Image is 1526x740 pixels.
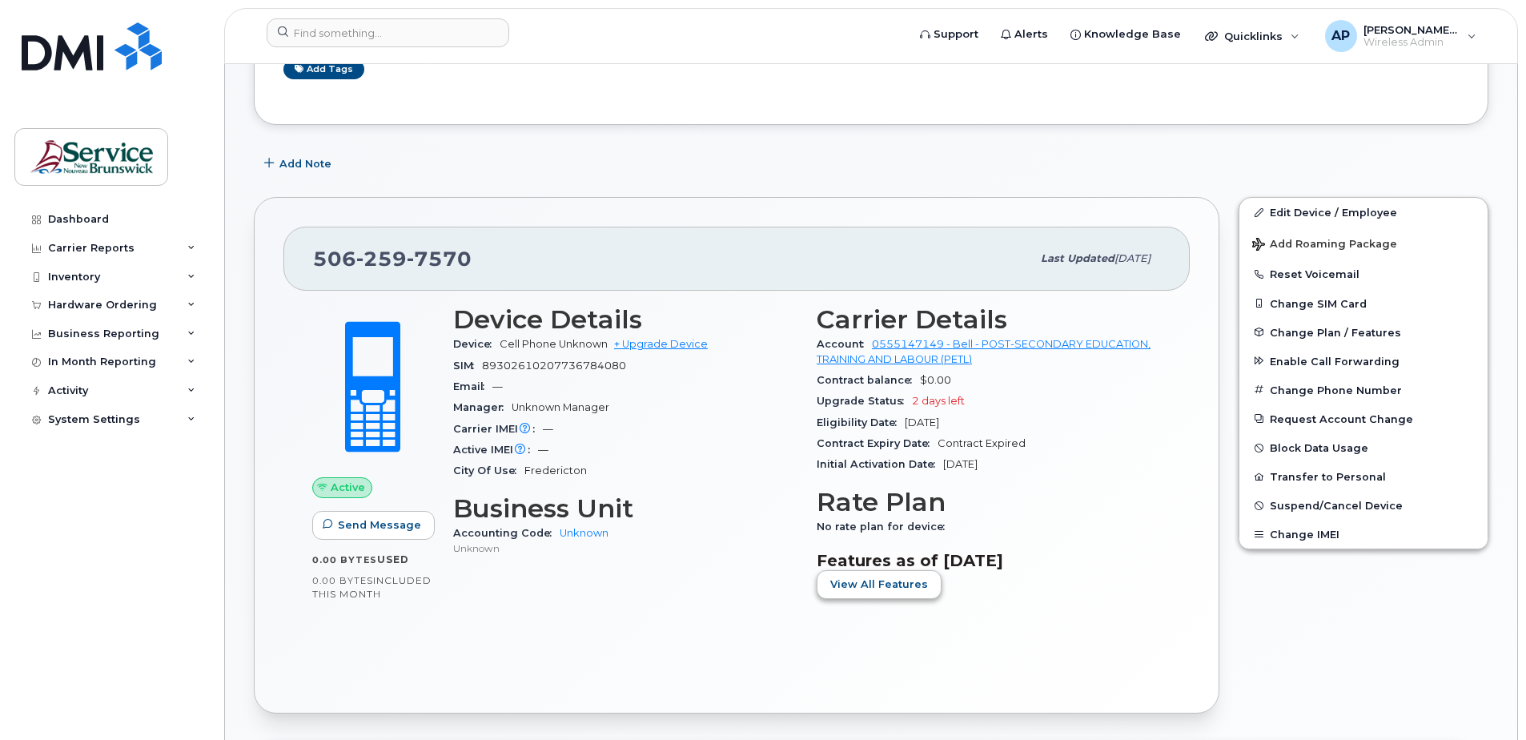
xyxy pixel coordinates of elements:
span: Initial Activation Date [817,458,943,470]
div: Quicklinks [1194,20,1311,52]
button: Enable Call Forwarding [1239,347,1488,376]
a: 0555147149 - Bell - POST-SECONDARY EDUCATION, TRAINING AND LABOUR (PETL) [817,338,1151,364]
span: Enable Call Forwarding [1270,355,1400,367]
a: Knowledge Base [1059,18,1192,50]
a: Alerts [990,18,1059,50]
h3: Features as of [DATE] [817,551,1161,570]
span: No rate plan for device [817,521,953,533]
button: Suspend/Cancel Device [1239,491,1488,520]
span: SIM [453,360,482,372]
span: Alerts [1014,26,1048,42]
button: Block Data Usage [1239,433,1488,462]
span: [DATE] [1114,252,1151,264]
p: Unknown [453,541,797,555]
span: Fredericton [524,465,587,477]
button: Request Account Change [1239,404,1488,433]
span: Contract Expiry Date [817,437,938,449]
button: Change IMEI [1239,520,1488,549]
div: Arseneau, Pierre-Luc (PETL/EPFT) [1314,20,1488,52]
a: Add tags [283,59,364,79]
a: Unknown [560,527,608,539]
input: Find something... [267,18,509,47]
span: 0.00 Bytes [312,575,373,586]
a: + Upgrade Device [614,338,708,350]
button: Add Note [254,149,345,178]
span: Quicklinks [1224,30,1283,42]
span: Active IMEI [453,444,538,456]
span: [DATE] [905,416,939,428]
span: — [492,380,503,392]
button: Change Plan / Features [1239,318,1488,347]
span: 0.00 Bytes [312,554,377,565]
span: [PERSON_NAME] (PETL/EPFT) [1363,23,1460,36]
span: Email [453,380,492,392]
span: Cell Phone Unknown [500,338,608,350]
span: Manager [453,401,512,413]
button: Reset Voicemail [1239,259,1488,288]
span: AP [1331,26,1350,46]
span: Suspend/Cancel Device [1270,500,1403,512]
span: — [538,444,548,456]
span: Active [331,480,365,495]
span: 2 days left [912,395,965,407]
span: [DATE] [943,458,978,470]
span: 89302610207736784080 [482,360,626,372]
button: View All Features [817,570,942,599]
span: Eligibility Date [817,416,905,428]
span: Last updated [1041,252,1114,264]
span: 7570 [407,247,472,271]
button: Change Phone Number [1239,376,1488,404]
span: Upgrade Status [817,395,912,407]
span: Carrier IMEI [453,423,543,435]
button: Transfer to Personal [1239,462,1488,491]
span: View All Features [830,577,928,592]
button: Add Roaming Package [1239,227,1488,259]
h3: Business Unit [453,494,797,523]
button: Send Message [312,511,435,540]
h3: Carrier Details [817,305,1161,334]
span: Change Plan / Features [1270,326,1401,338]
h3: Rate Plan [817,488,1161,517]
span: Add Roaming Package [1252,238,1397,253]
span: City Of Use [453,465,524,477]
span: Wireless Admin [1363,36,1460,49]
span: Send Message [338,517,421,533]
span: Account [817,338,872,350]
span: 259 [356,247,407,271]
a: Edit Device / Employee [1239,198,1488,227]
span: Knowledge Base [1084,26,1181,42]
span: Accounting Code [453,527,560,539]
span: Support [934,26,978,42]
span: Contract balance [817,374,920,386]
span: Unknown Manager [512,401,609,413]
span: used [377,553,409,565]
a: Support [909,18,990,50]
span: — [543,423,553,435]
span: 506 [313,247,472,271]
span: $0.00 [920,374,951,386]
span: Contract Expired [938,437,1026,449]
span: Device [453,338,500,350]
h3: Device Details [453,305,797,334]
button: Change SIM Card [1239,289,1488,318]
span: Add Note [279,156,331,171]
